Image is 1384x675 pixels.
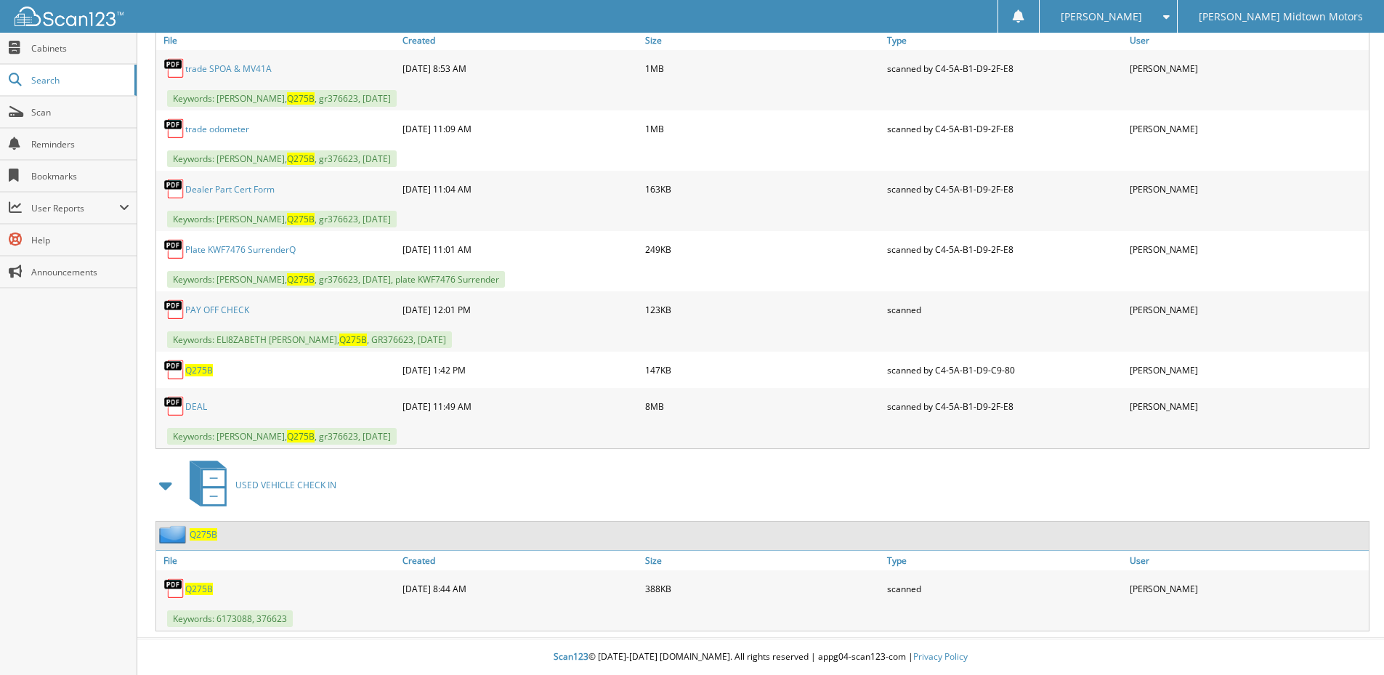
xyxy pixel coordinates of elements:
[31,74,127,86] span: Search
[31,234,129,246] span: Help
[185,62,272,75] a: trade SPOA & MV41A
[181,456,336,514] a: USED VEHICLE CHECK IN
[399,235,642,264] div: [DATE] 11:01 AM
[642,574,884,603] div: 388KB
[185,123,249,135] a: trade odometer
[642,392,884,421] div: 8MB
[235,479,336,491] span: USED VEHICLE CHECK IN
[163,359,185,381] img: PDF.png
[163,395,185,417] img: PDF.png
[1126,235,1369,264] div: [PERSON_NAME]
[185,400,207,413] a: DEAL
[167,428,397,445] span: Keywords: [PERSON_NAME], , gr376623, [DATE]
[883,574,1126,603] div: scanned
[642,235,884,264] div: 249KB
[883,174,1126,203] div: scanned by C4-5A-B1-D9-2F-E8
[31,138,129,150] span: Reminders
[339,334,367,346] span: Q275B
[167,610,293,627] span: Keywords: 6173088, 376623
[163,238,185,260] img: PDF.png
[642,114,884,143] div: 1MB
[163,578,185,599] img: PDF.png
[642,54,884,83] div: 1MB
[1126,392,1369,421] div: [PERSON_NAME]
[1126,54,1369,83] div: [PERSON_NAME]
[185,243,296,256] a: Plate KWF7476 SurrenderQ
[156,31,399,50] a: File
[31,170,129,182] span: Bookmarks
[883,31,1126,50] a: Type
[883,235,1126,264] div: scanned by C4-5A-B1-D9-2F-E8
[399,174,642,203] div: [DATE] 11:04 AM
[1126,574,1369,603] div: [PERSON_NAME]
[1126,174,1369,203] div: [PERSON_NAME]
[15,7,124,26] img: scan123-logo-white.svg
[167,90,397,107] span: Keywords: [PERSON_NAME], , gr376623, [DATE]
[399,355,642,384] div: [DATE] 1:42 PM
[883,551,1126,570] a: Type
[167,211,397,227] span: Keywords: [PERSON_NAME], , gr376623, [DATE]
[399,574,642,603] div: [DATE] 8:44 AM
[1126,355,1369,384] div: [PERSON_NAME]
[185,304,249,316] a: PAY OFF CHECK
[399,31,642,50] a: Created
[287,213,315,225] span: Q275B
[190,528,217,541] a: Q275B
[185,583,213,595] a: Q275B
[163,299,185,320] img: PDF.png
[399,551,642,570] a: Created
[287,273,315,286] span: Q275B
[642,551,884,570] a: Size
[883,295,1126,324] div: scanned
[287,153,315,165] span: Q275B
[185,364,213,376] a: Q275B
[1061,12,1142,21] span: [PERSON_NAME]
[883,114,1126,143] div: scanned by C4-5A-B1-D9-2F-E8
[642,31,884,50] a: Size
[31,106,129,118] span: Scan
[642,355,884,384] div: 147KB
[287,92,315,105] span: Q275B
[163,118,185,140] img: PDF.png
[167,331,452,348] span: Keywords: ELI8ZABETH [PERSON_NAME], , GR376623, [DATE]
[156,551,399,570] a: File
[883,392,1126,421] div: scanned by C4-5A-B1-D9-2F-E8
[883,54,1126,83] div: scanned by C4-5A-B1-D9-2F-E8
[159,525,190,543] img: folder2.png
[913,650,968,663] a: Privacy Policy
[399,392,642,421] div: [DATE] 11:49 AM
[287,430,315,442] span: Q275B
[1126,31,1369,50] a: User
[31,42,129,54] span: Cabinets
[399,54,642,83] div: [DATE] 8:53 AM
[1126,551,1369,570] a: User
[1126,295,1369,324] div: [PERSON_NAME]
[185,183,275,195] a: Dealer Part Cert Form
[167,271,505,288] span: Keywords: [PERSON_NAME], , gr376623, [DATE], plate KWF7476 Surrender
[31,202,119,214] span: User Reports
[163,57,185,79] img: PDF.png
[642,295,884,324] div: 123KB
[642,174,884,203] div: 163KB
[163,178,185,200] img: PDF.png
[1126,114,1369,143] div: [PERSON_NAME]
[883,355,1126,384] div: scanned by C4-5A-B1-D9-C9-80
[1311,605,1384,675] iframe: Chat Widget
[554,650,588,663] span: Scan123
[137,639,1384,675] div: © [DATE]-[DATE] [DOMAIN_NAME]. All rights reserved | appg04-scan123-com |
[31,266,129,278] span: Announcements
[399,295,642,324] div: [DATE] 12:01 PM
[167,150,397,167] span: Keywords: [PERSON_NAME], , gr376623, [DATE]
[399,114,642,143] div: [DATE] 11:09 AM
[1199,12,1363,21] span: [PERSON_NAME] Midtown Motors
